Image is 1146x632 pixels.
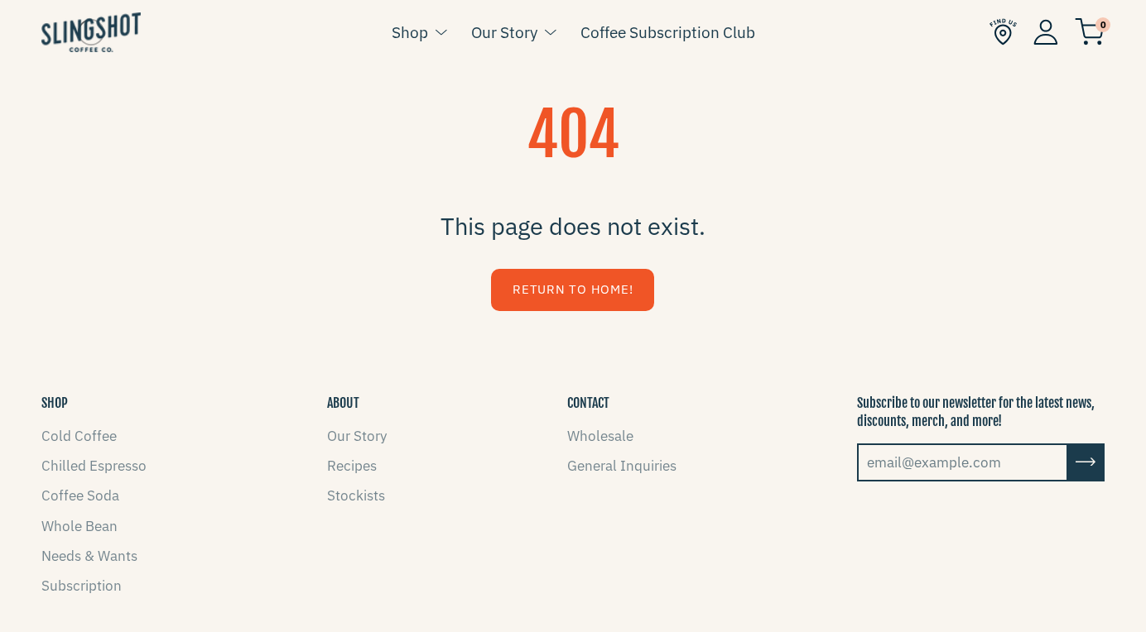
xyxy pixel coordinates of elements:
[41,517,118,535] a: Whole Bean
[990,18,1017,45] img: Find Us
[567,457,677,475] a: General Inquiries
[327,427,387,445] a: Our Story
[1095,17,1110,32] span: 0
[1075,18,1105,45] img: cart
[491,269,654,311] a: Return to Home!
[1033,19,1058,45] img: Account
[580,20,755,45] a: Coffee Subscription Club
[327,486,385,505] a: Stockists
[41,427,117,445] a: Cold Coffee
[567,427,633,445] a: Wholesale
[857,394,1105,431] p: Subscribe to our newsletter for the latest news, discounts, merch, and more!
[41,457,147,475] a: Chilled Espresso
[41,547,137,565] a: Needs & Wants
[327,457,377,475] a: Recipes
[41,394,68,412] button: SHOP
[567,394,609,412] button: CONTACT
[392,20,428,45] a: Shop
[1075,22,1105,41] a: 0
[857,443,1068,481] input: email@example.com
[471,20,537,45] a: Our Story
[41,486,119,505] a: Coffee Soda
[41,577,122,595] a: Subscription
[327,394,359,412] button: ABOUT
